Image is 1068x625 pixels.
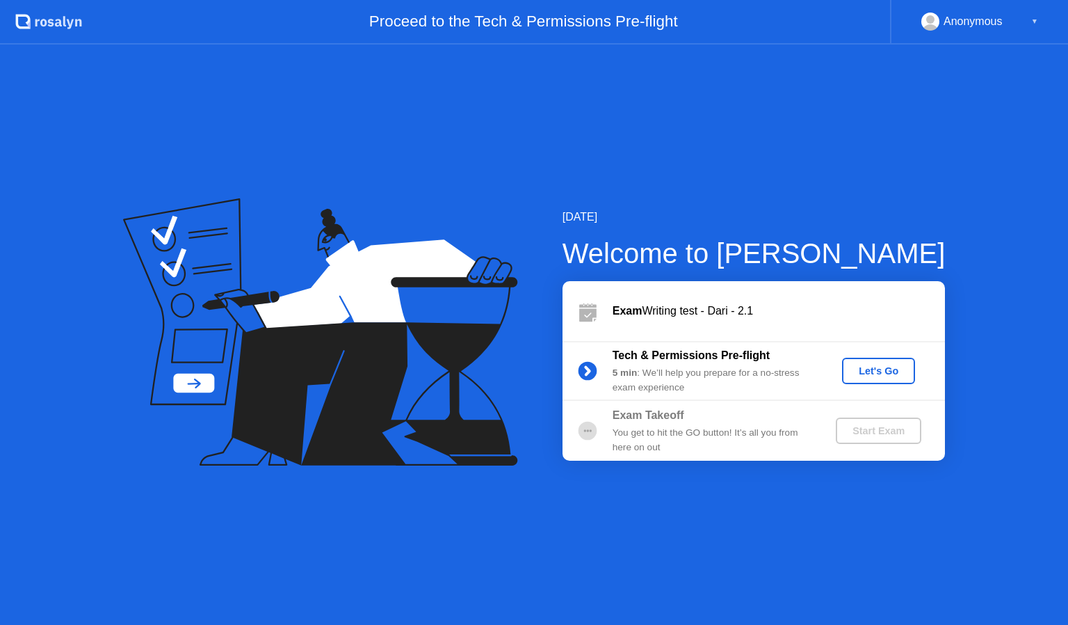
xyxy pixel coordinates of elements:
div: Let's Go [848,365,909,377]
b: 5 min [613,367,638,378]
div: [DATE] [563,209,946,226]
button: Start Exam [836,418,921,444]
div: Start Exam [841,425,916,436]
b: Tech & Permissions Pre-flight [613,349,770,361]
div: Writing test - Dari - 2.1 [613,303,945,319]
div: You get to hit the GO button! It’s all you from here on out [613,426,813,454]
div: Anonymous [944,13,1003,31]
b: Exam Takeoff [613,409,684,421]
button: Let's Go [842,358,915,384]
div: Welcome to [PERSON_NAME] [563,232,946,274]
div: : We’ll help you prepare for a no-stress exam experience [613,366,813,395]
b: Exam [613,305,642,317]
div: ▼ [1031,13,1038,31]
